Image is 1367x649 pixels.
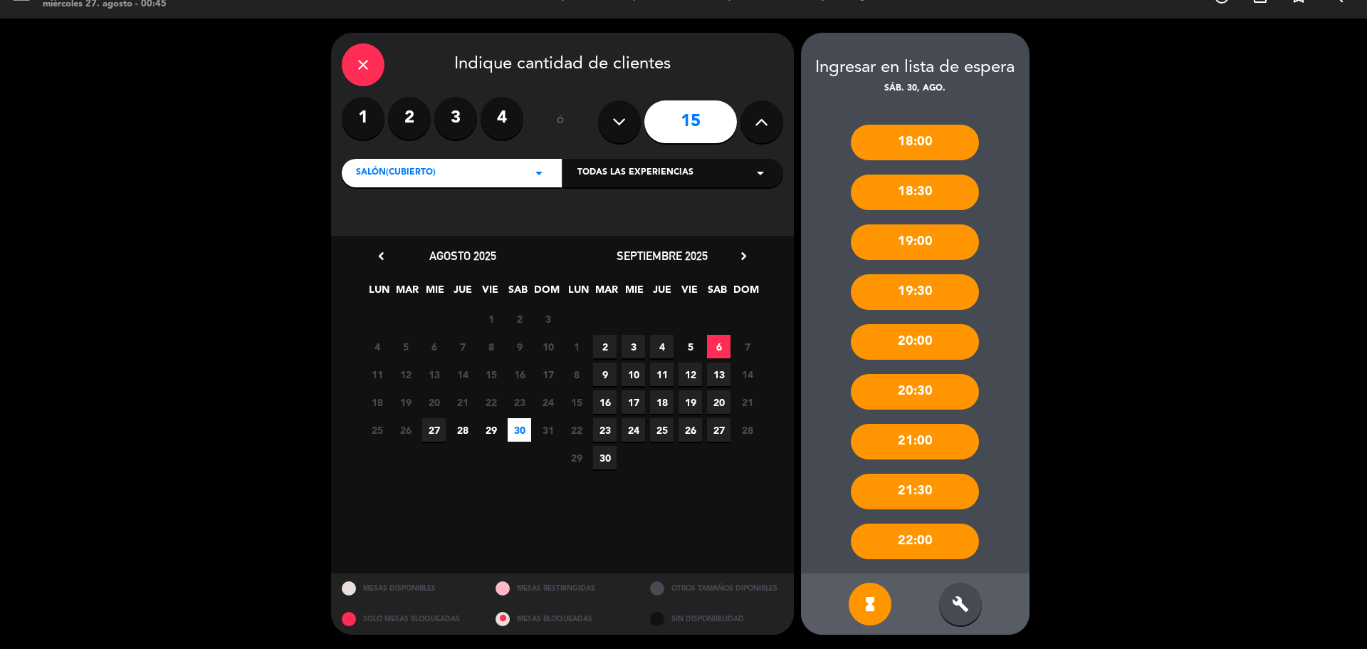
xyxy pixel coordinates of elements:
[508,335,531,358] span: 9
[479,390,503,414] span: 22
[365,418,389,442] span: 25
[534,281,557,305] span: DOM
[707,363,730,386] span: 13
[593,446,617,469] span: 30
[593,390,617,414] span: 16
[331,604,486,635] div: SOLO MESAS BLOQUEADAS
[536,390,560,414] span: 24
[622,363,645,386] span: 10
[565,363,588,386] span: 8
[735,390,759,414] span: 21
[356,166,436,180] span: Salón(Cubierto)
[355,56,372,73] i: close
[508,363,531,386] span: 16
[707,418,730,442] span: 27
[639,604,794,635] div: SIN DISPONIBILIDAD
[679,418,702,442] span: 26
[595,281,618,305] span: MAR
[622,281,646,305] span: MIE
[422,418,446,442] span: 27
[650,418,674,442] span: 25
[679,390,702,414] span: 19
[851,125,979,160] div: 18:00
[479,363,503,386] span: 15
[423,281,446,305] span: MIE
[434,97,477,140] label: 3
[801,82,1030,96] div: sáb. 30, ago.
[801,54,1030,82] div: Ingresar en lista de espera
[365,363,389,386] span: 11
[481,97,523,140] label: 4
[577,166,693,180] span: Todas las experiencias
[530,165,548,182] i: arrow_drop_down
[622,335,645,358] span: 3
[650,335,674,358] span: 4
[331,573,486,604] div: MESAS DISPONIBLES
[506,281,530,305] span: SAB
[639,573,794,604] div: OTROS TAMAÑOS DIPONIBLES
[851,474,979,509] div: 21:30
[650,363,674,386] span: 11
[536,418,560,442] span: 31
[622,390,645,414] span: 17
[707,335,730,358] span: 6
[565,418,588,442] span: 22
[678,281,701,305] span: VIE
[861,596,879,613] i: hourglass_full
[388,97,431,140] label: 2
[536,307,560,331] span: 3
[485,573,639,604] div: MESAS RESTRINGIDAS
[735,418,759,442] span: 28
[536,335,560,358] span: 10
[479,335,503,358] span: 8
[394,390,417,414] span: 19
[565,335,588,358] span: 1
[394,418,417,442] span: 26
[851,175,979,210] div: 18:30
[679,363,702,386] span: 12
[429,249,496,263] span: agosto 2025
[374,249,389,264] i: chevron_left
[451,418,474,442] span: 28
[851,274,979,310] div: 19:30
[736,249,751,264] i: chevron_right
[508,418,531,442] span: 30
[617,249,708,263] span: septiembre 2025
[565,446,588,469] span: 29
[679,335,702,358] span: 5
[752,165,769,182] i: arrow_drop_down
[851,424,979,460] div: 21:00
[536,363,560,386] span: 17
[622,418,645,442] span: 24
[851,374,979,410] div: 20:30
[593,418,617,442] span: 23
[479,418,503,442] span: 29
[394,335,417,358] span: 5
[851,224,979,260] div: 19:00
[485,604,639,635] div: MESAS BLOQUEADAS
[508,390,531,414] span: 23
[451,390,474,414] span: 21
[706,281,729,305] span: SAB
[342,97,384,140] label: 1
[479,307,503,331] span: 1
[365,335,389,358] span: 4
[451,281,474,305] span: JUE
[422,363,446,386] span: 13
[733,281,757,305] span: DOM
[365,390,389,414] span: 18
[538,97,584,147] div: ó
[567,281,590,305] span: LUN
[395,281,419,305] span: MAR
[342,43,783,86] div: Indique cantidad de clientes
[952,596,969,613] i: build
[422,390,446,414] span: 20
[478,281,502,305] span: VIE
[593,335,617,358] span: 2
[508,307,531,331] span: 2
[422,335,446,358] span: 6
[394,363,417,386] span: 12
[451,335,474,358] span: 7
[565,390,588,414] span: 15
[650,390,674,414] span: 18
